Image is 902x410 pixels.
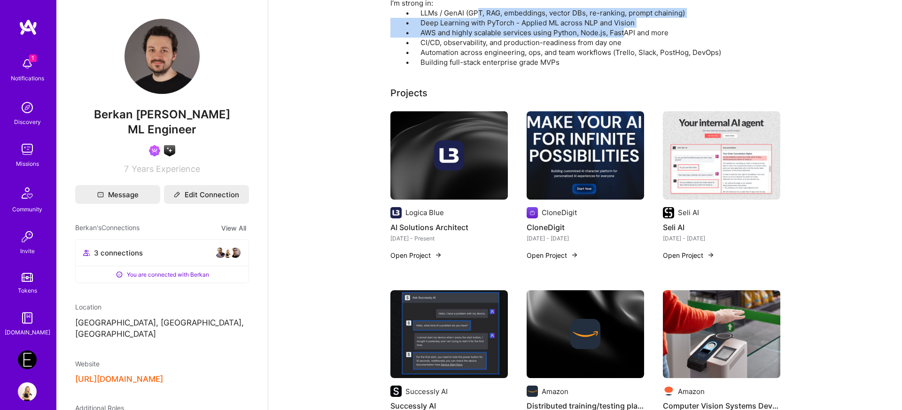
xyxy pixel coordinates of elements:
[663,207,674,218] img: Company logo
[132,164,200,174] span: Years Experience
[678,387,705,396] div: Amazon
[14,117,41,127] div: Discovery
[230,247,241,258] img: avatar
[435,251,442,259] img: arrow-right
[527,290,644,379] img: cover
[663,386,674,397] img: Company logo
[124,164,129,174] span: 7
[5,327,50,337] div: [DOMAIN_NAME]
[16,159,39,169] div: Missions
[663,111,780,200] img: Seli AI
[128,123,196,136] span: ML Engineer
[527,111,644,200] img: CloneDigit
[18,350,37,369] img: Endeavor: Data Team- 3338DES275
[542,387,568,396] div: Amazon
[390,86,428,100] div: Projects
[75,108,249,122] span: Berkan [PERSON_NAME]
[174,191,180,198] i: icon Edit
[390,250,442,260] button: Open Project
[434,140,464,170] img: Company logo
[75,223,140,233] span: Berkan's Connections
[542,208,577,217] div: CloneDigit
[164,185,249,204] button: Edit Connection
[527,250,578,260] button: Open Project
[527,207,538,218] img: Company logo
[97,191,104,198] i: icon Mail
[127,270,209,279] span: You are connected with Berkan
[16,182,39,204] img: Community
[663,250,715,260] button: Open Project
[390,290,508,379] img: Successly AI
[222,247,233,258] img: avatar
[18,286,37,295] div: Tokens
[18,227,37,246] img: Invite
[20,246,35,256] div: Invite
[707,251,715,259] img: arrow-right
[75,360,100,368] span: Website
[75,302,249,312] div: Location
[390,221,508,233] h4: AI Solutions Architect
[75,317,249,340] p: [GEOGRAPHIC_DATA], [GEOGRAPHIC_DATA], [GEOGRAPHIC_DATA]
[215,247,226,258] img: avatar
[663,233,780,243] div: [DATE] - [DATE]
[75,185,160,204] button: Message
[390,111,508,200] img: cover
[390,207,402,218] img: Company logo
[663,290,780,379] img: Computer Vision Systems Developer
[390,233,508,243] div: [DATE] - Present
[663,221,780,233] h4: Seli AI
[22,273,33,282] img: tokens
[18,382,37,401] img: User Avatar
[11,73,44,83] div: Notifications
[29,54,37,62] span: 1
[94,248,143,258] span: 3 connections
[18,309,37,327] img: guide book
[527,221,644,233] h4: CloneDigit
[75,374,163,384] button: [URL][DOMAIN_NAME]
[124,19,200,94] img: User Avatar
[12,204,42,214] div: Community
[83,249,90,256] i: icon Collaborator
[16,350,39,369] a: Endeavor: Data Team- 3338DES275
[116,271,123,278] i: icon ConnectedPositive
[18,54,37,73] img: bell
[218,223,249,233] button: View All
[570,319,600,349] img: Company logo
[19,19,38,36] img: logo
[527,233,644,243] div: [DATE] - [DATE]
[405,208,444,217] div: Logica Blue
[164,145,175,156] img: A.I. guild
[571,251,578,259] img: arrow-right
[405,387,448,396] div: Successly AI
[18,140,37,159] img: teamwork
[678,208,699,217] div: Seli AI
[390,386,402,397] img: Company logo
[16,382,39,401] a: User Avatar
[18,98,37,117] img: discovery
[527,386,538,397] img: Company logo
[75,239,249,283] button: 3 connectionsavataravataravatarYou are connected with Berkan
[149,145,160,156] img: Been on Mission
